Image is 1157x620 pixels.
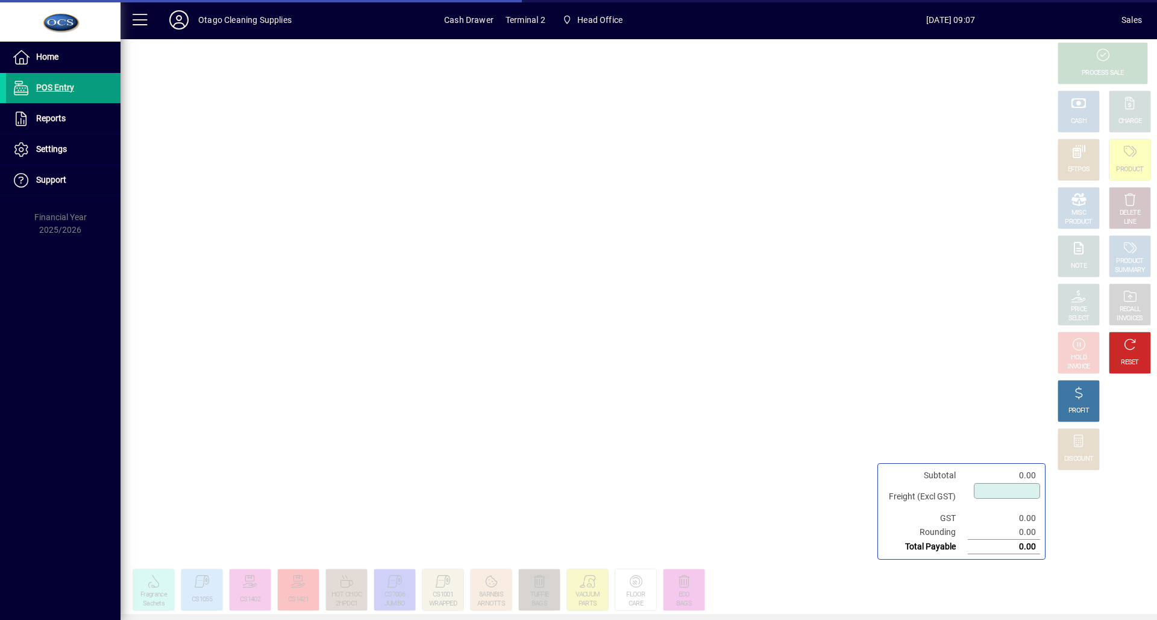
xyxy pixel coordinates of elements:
td: Freight (Excl GST) [883,482,968,511]
a: Support [6,165,121,195]
div: DELETE [1120,209,1140,218]
div: SELECT [1068,314,1090,323]
div: HOLD [1071,353,1086,362]
div: RESET [1121,358,1139,367]
div: MISC [1071,209,1086,218]
td: 0.00 [968,511,1040,525]
div: HOT CHOC [331,590,362,599]
div: CS1055 [192,595,212,604]
a: Settings [6,134,121,165]
div: INVOICE [1067,362,1090,372]
td: Rounding [883,525,968,540]
div: Sales [1121,10,1142,30]
div: INVOICES [1117,314,1143,323]
div: 8ARNBIS [479,590,503,599]
div: CASH [1071,117,1086,126]
div: PRODUCT [1116,257,1143,266]
div: BAGS [531,599,547,609]
div: LINE [1124,218,1136,227]
span: Terminal 2 [506,10,545,30]
td: Subtotal [883,469,968,482]
div: ARNOTTS [477,599,505,609]
div: EFTPOS [1068,165,1090,174]
span: Home [36,52,58,62]
span: Head Office [577,10,622,30]
div: PROFIT [1068,406,1089,416]
td: Total Payable [883,540,968,554]
div: CARE [629,599,643,609]
div: CS1001 [433,590,453,599]
div: PROCESS SALE [1082,69,1124,78]
span: POS Entry [36,83,74,92]
div: VACUUM [575,590,600,599]
span: [DATE] 09:07 [780,10,1121,30]
div: CS7006 [384,590,405,599]
button: Profile [160,9,198,31]
div: 2HPDC1 [336,599,358,609]
div: JUMBO [384,599,406,609]
div: Otago Cleaning Supplies [198,10,292,30]
div: FLOOR [626,590,645,599]
div: DISCOUNT [1064,455,1093,464]
td: 0.00 [968,540,1040,554]
div: RECALL [1120,305,1141,314]
div: CS1402 [240,595,260,604]
div: PRICE [1071,305,1087,314]
a: Home [6,42,121,72]
div: PRODUCT [1065,218,1092,227]
div: WRAPPED [429,599,457,609]
td: GST [883,511,968,525]
span: Settings [36,144,67,154]
a: Reports [6,104,121,134]
td: 0.00 [968,469,1040,482]
div: Sachets [143,599,165,609]
div: Fragrance [140,590,167,599]
div: SUMMARY [1115,266,1145,275]
div: ECO [679,590,690,599]
div: NOTE [1071,262,1086,271]
div: TUFFIE [530,590,549,599]
span: Support [36,175,66,185]
div: CHARGE [1118,117,1142,126]
div: PRODUCT [1116,165,1143,174]
span: Cash Drawer [444,10,494,30]
span: Head Office [557,9,627,31]
span: Reports [36,113,66,123]
div: CS1421 [288,595,309,604]
td: 0.00 [968,525,1040,540]
div: PARTS [578,599,597,609]
div: BAGS [676,599,692,609]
